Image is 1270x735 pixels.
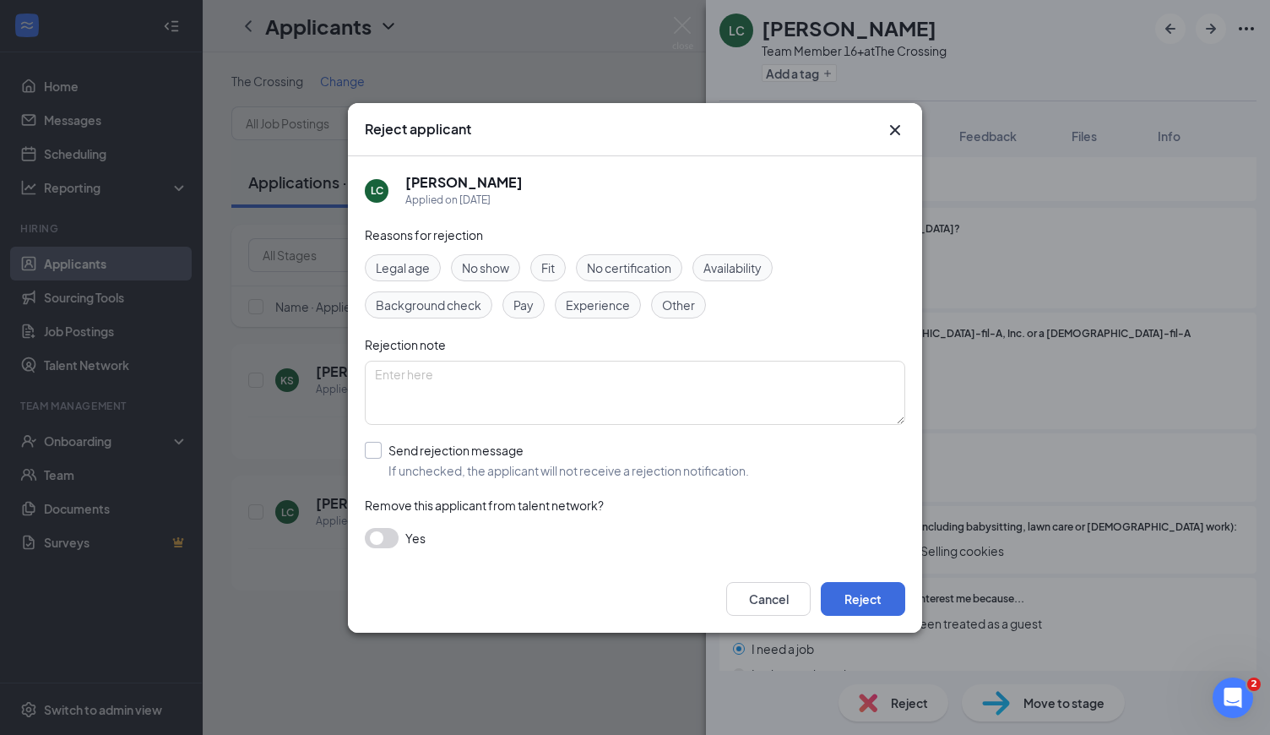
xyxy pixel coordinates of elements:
[885,120,905,140] svg: Cross
[365,120,471,139] h3: Reject applicant
[1247,678,1261,691] span: 2
[365,498,604,513] span: Remove this applicant from talent network?
[662,296,695,314] span: Other
[1213,678,1253,718] iframe: Intercom live chat
[587,259,671,277] span: No certification
[376,259,430,277] span: Legal age
[405,173,523,192] h5: [PERSON_NAME]
[376,296,481,314] span: Background check
[365,227,483,242] span: Reasons for rejection
[726,582,811,616] button: Cancel
[405,192,523,209] div: Applied on [DATE]
[371,183,383,198] div: LC
[821,582,905,616] button: Reject
[541,259,555,277] span: Fit
[365,337,446,352] span: Rejection note
[566,296,630,314] span: Experience
[462,259,509,277] span: No show
[513,296,534,314] span: Pay
[885,120,905,140] button: Close
[703,259,762,277] span: Availability
[405,528,426,548] span: Yes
